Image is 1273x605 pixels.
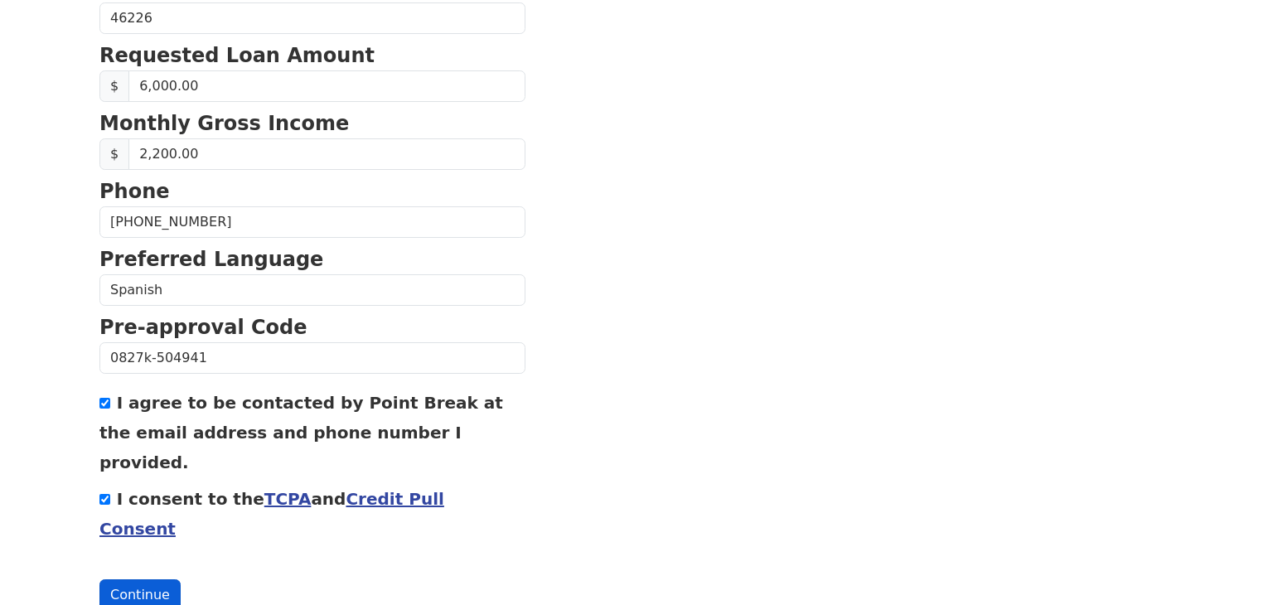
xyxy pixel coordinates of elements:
span: $ [99,70,129,102]
strong: Requested Loan Amount [99,44,375,67]
input: Phone [99,206,525,238]
label: I agree to be contacted by Point Break at the email address and phone number I provided. [99,393,503,472]
strong: Pre-approval Code [99,316,307,339]
span: $ [99,138,129,170]
a: TCPA [264,489,312,509]
label: I consent to the and [99,489,444,539]
input: Requested Loan Amount [128,70,525,102]
strong: Phone [99,180,170,203]
p: Monthly Gross Income [99,109,525,138]
input: Zip Code [99,2,525,34]
input: Monthly Gross Income [128,138,525,170]
input: Pre-approval Code [99,342,525,374]
strong: Preferred Language [99,248,323,271]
